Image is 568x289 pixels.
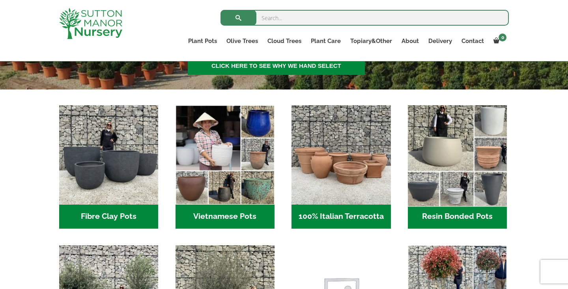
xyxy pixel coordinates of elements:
img: Home - 8194B7A3 2818 4562 B9DD 4EBD5DC21C71 1 105 c 1 [59,105,158,204]
a: Visit product category Fibre Clay Pots [59,105,158,229]
a: Cloud Trees [263,35,306,47]
a: Contact [457,35,489,47]
a: Plant Care [306,35,346,47]
a: Visit product category Vietnamese Pots [176,105,275,229]
img: Home - 1B137C32 8D99 4B1A AA2F 25D5E514E47D 1 105 c [291,105,390,204]
a: Delivery [424,35,457,47]
a: Visit product category Resin Bonded Pots [408,105,507,229]
a: Topiary&Other [346,35,397,47]
img: Home - 67232D1B A461 444F B0F6 BDEDC2C7E10B 1 105 c [405,103,510,207]
input: Search... [220,10,509,26]
span: 0 [499,34,506,41]
a: Visit product category 100% Italian Terracotta [291,105,390,229]
a: Olive Trees [222,35,263,47]
img: logo [59,8,122,39]
img: Home - 6E921A5B 9E2F 4B13 AB99 4EF601C89C59 1 105 c [176,105,275,204]
h2: Vietnamese Pots [176,205,275,229]
a: 0 [489,35,509,47]
h2: 100% Italian Terracotta [291,205,390,229]
h2: Fibre Clay Pots [59,205,158,229]
a: About [397,35,424,47]
a: Plant Pots [183,35,222,47]
h2: Resin Bonded Pots [408,205,507,229]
